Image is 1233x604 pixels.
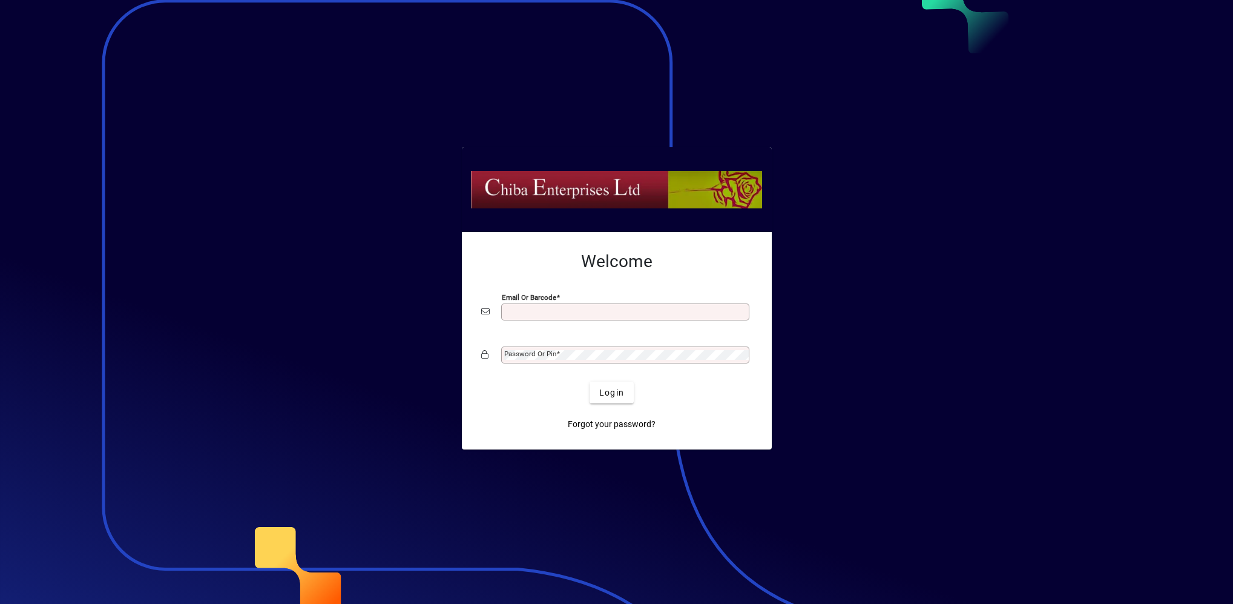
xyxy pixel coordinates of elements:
a: Forgot your password? [563,413,660,435]
button: Login [590,382,634,403]
mat-label: Email or Barcode [502,293,556,302]
h2: Welcome [481,251,752,272]
span: Login [599,387,624,399]
span: Forgot your password? [568,418,656,431]
mat-label: Password or Pin [504,350,556,358]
